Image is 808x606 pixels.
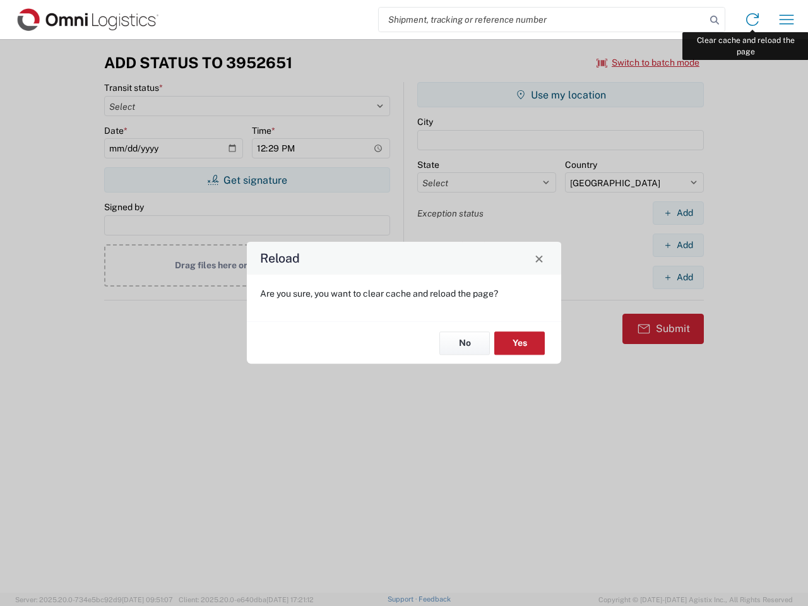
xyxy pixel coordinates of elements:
button: Close [530,249,548,267]
p: Are you sure, you want to clear cache and reload the page? [260,288,548,299]
button: No [439,331,490,355]
button: Yes [494,331,545,355]
input: Shipment, tracking or reference number [379,8,706,32]
h4: Reload [260,249,300,268]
